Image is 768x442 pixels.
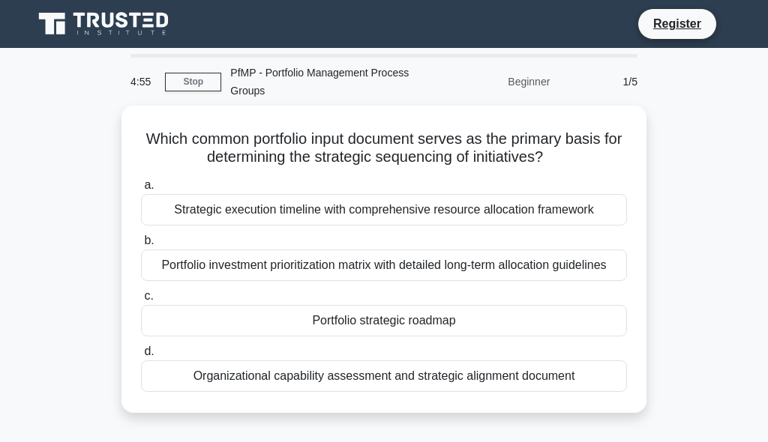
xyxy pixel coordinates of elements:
h5: Which common portfolio input document serves as the primary basis for determining the strategic s... [139,130,628,167]
a: Register [644,14,710,33]
div: PfMP - Portfolio Management Process Groups [221,58,427,106]
span: b. [144,234,154,246]
span: d. [144,345,154,357]
div: Beginner [427,67,559,97]
div: 1/5 [559,67,646,97]
div: Portfolio strategic roadmap [141,305,627,336]
div: Organizational capability assessment and strategic alignment document [141,360,627,392]
div: Strategic execution timeline with comprehensive resource allocation framework [141,194,627,225]
div: Portfolio investment prioritization matrix with detailed long-term allocation guidelines [141,249,627,281]
div: 4:55 [121,67,165,97]
a: Stop [165,73,221,91]
span: c. [144,289,153,302]
span: a. [144,178,154,191]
